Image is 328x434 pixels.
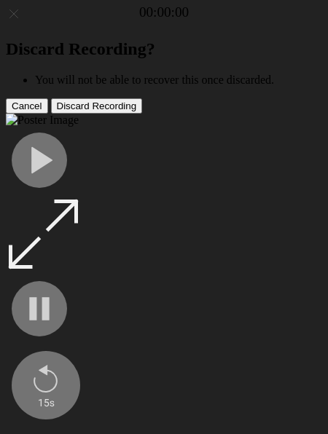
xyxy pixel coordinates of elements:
button: Discard Recording [51,98,143,114]
a: 00:00:00 [139,4,189,20]
img: Poster Image [6,114,79,127]
h2: Discard Recording? [6,39,322,59]
li: You will not be able to recover this once discarded. [35,74,322,87]
button: Cancel [6,98,48,114]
